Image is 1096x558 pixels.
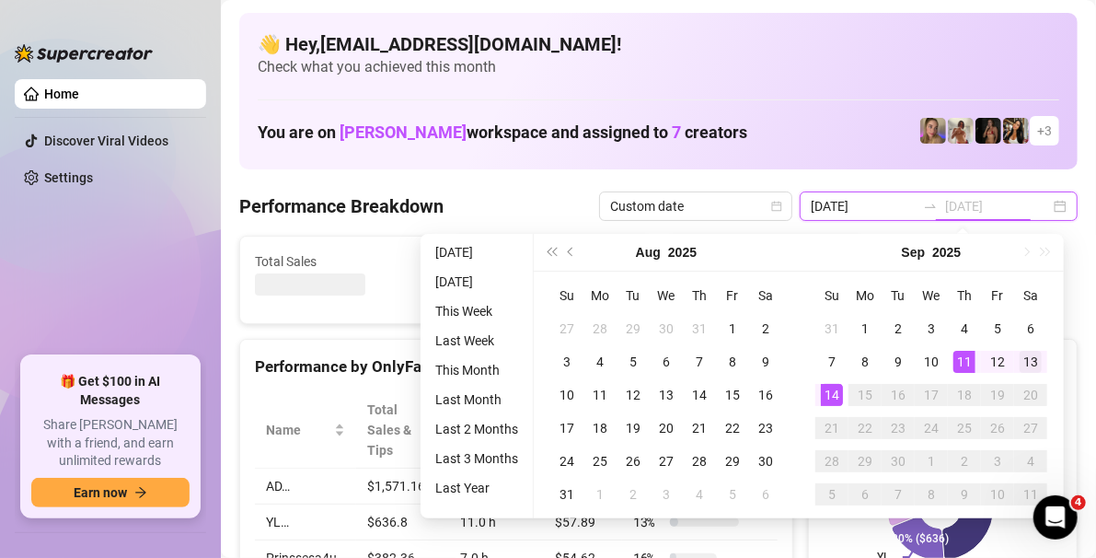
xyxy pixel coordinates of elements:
[854,384,876,406] div: 15
[721,417,744,439] div: 22
[556,417,578,439] div: 17
[428,359,525,381] li: This Month
[550,279,583,312] th: Su
[583,478,617,511] td: 2025-09-01
[589,351,611,373] div: 4
[655,450,677,472] div: 27
[953,384,975,406] div: 18
[550,345,583,378] td: 2025-08-03
[821,318,843,340] div: 31
[683,412,716,445] td: 2025-08-21
[44,87,79,101] a: Home
[887,483,909,506] div: 7
[589,483,611,506] div: 1
[854,417,876,439] div: 22
[617,478,650,511] td: 2025-09-02
[672,122,681,142] span: 7
[683,445,716,478] td: 2025-08-28
[583,445,617,478] td: 2025-08-25
[755,318,777,340] div: 2
[981,279,1014,312] th: Fr
[356,392,450,469] th: Total Sales & Tips
[923,199,938,214] span: to
[721,483,744,506] div: 5
[948,378,981,412] td: 2025-09-18
[610,192,781,220] span: Custom date
[716,345,749,378] td: 2025-08-08
[556,483,578,506] div: 31
[755,384,777,406] div: 16
[255,355,778,379] div: Performance by OnlyFans Creator
[986,483,1009,506] div: 10
[1020,384,1042,406] div: 20
[589,384,611,406] div: 11
[356,469,450,505] td: $1,571.16
[882,312,915,345] td: 2025-09-02
[920,318,942,340] div: 3
[617,312,650,345] td: 2025-07-29
[948,345,981,378] td: 2025-09-11
[668,234,697,271] button: Choose a year
[953,450,975,472] div: 2
[920,118,946,144] img: Cherry
[688,318,710,340] div: 31
[622,384,644,406] div: 12
[255,392,356,469] th: Name
[544,505,622,541] td: $57.89
[749,445,782,478] td: 2025-08-30
[688,417,710,439] div: 21
[887,351,909,373] div: 9
[255,251,422,272] span: Total Sales
[617,445,650,478] td: 2025-08-26
[815,478,848,511] td: 2025-10-05
[650,312,683,345] td: 2025-07-30
[589,417,611,439] div: 18
[755,417,777,439] div: 23
[688,351,710,373] div: 7
[915,312,948,345] td: 2025-09-03
[688,483,710,506] div: 4
[821,417,843,439] div: 21
[749,312,782,345] td: 2025-08-02
[655,384,677,406] div: 13
[920,483,942,506] div: 8
[31,478,190,507] button: Earn nowarrow-right
[749,378,782,412] td: 2025-08-16
[1014,279,1047,312] th: Sa
[721,450,744,472] div: 29
[655,417,677,439] div: 20
[1020,417,1042,439] div: 27
[854,483,876,506] div: 6
[981,445,1014,478] td: 2025-10-03
[617,345,650,378] td: 2025-08-05
[848,279,882,312] th: Mo
[617,279,650,312] th: Tu
[755,450,777,472] div: 30
[815,378,848,412] td: 2025-09-14
[258,122,747,143] h1: You are on workspace and assigned to creators
[716,312,749,345] td: 2025-08-01
[622,450,644,472] div: 26
[650,478,683,511] td: 2025-09-03
[683,345,716,378] td: 2025-08-07
[882,412,915,445] td: 2025-09-23
[848,478,882,511] td: 2025-10-06
[986,318,1009,340] div: 5
[981,312,1014,345] td: 2025-09-05
[550,412,583,445] td: 2025-08-17
[683,312,716,345] td: 2025-07-31
[367,400,424,460] span: Total Sales & Tips
[1003,118,1029,144] img: AD
[771,201,782,212] span: calendar
[556,351,578,373] div: 3
[655,351,677,373] div: 6
[428,418,525,440] li: Last 2 Months
[31,373,190,409] span: 🎁 Get $100 in AI Messages
[920,384,942,406] div: 17
[953,351,975,373] div: 11
[633,512,663,532] span: 13 %
[583,345,617,378] td: 2025-08-04
[721,384,744,406] div: 15
[915,445,948,478] td: 2025-10-01
[848,378,882,412] td: 2025-09-15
